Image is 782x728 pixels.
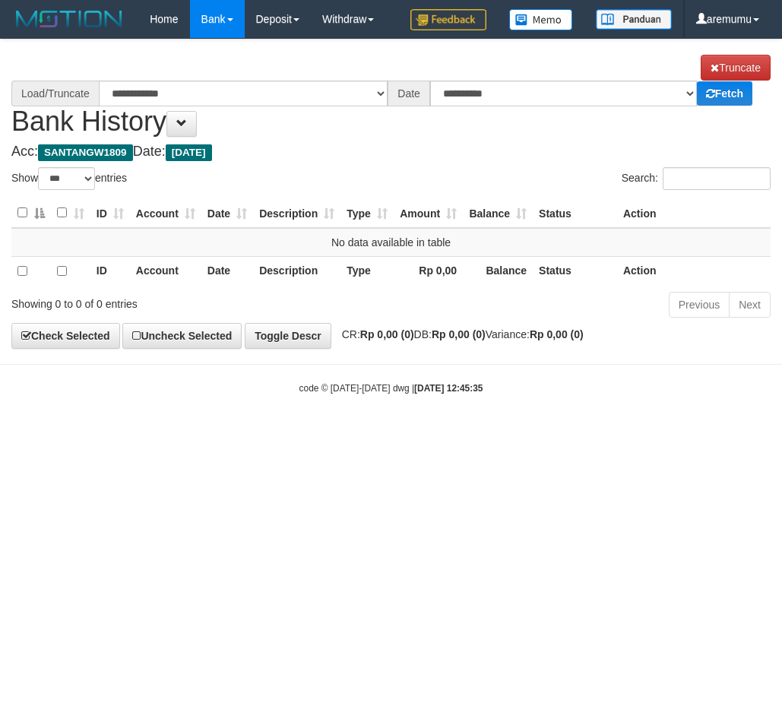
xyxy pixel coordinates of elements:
[394,256,463,286] th: Rp 0,00
[166,144,212,161] span: [DATE]
[394,198,463,228] th: Amount: activate to sort column ascending
[388,81,430,106] div: Date
[253,198,340,228] th: Description: activate to sort column ascending
[11,8,127,30] img: MOTION_logo.png
[663,167,771,190] input: Search:
[130,198,201,228] th: Account: activate to sort column ascending
[122,323,242,349] a: Uncheck Selected
[11,167,127,190] label: Show entries
[596,9,672,30] img: panduan.png
[622,167,771,190] label: Search:
[253,256,340,286] th: Description
[90,256,130,286] th: ID
[38,167,95,190] select: Showentries
[340,198,394,228] th: Type: activate to sort column ascending
[432,328,486,340] strong: Rp 0,00 (0)
[11,323,120,349] a: Check Selected
[697,81,752,106] a: Fetch
[11,144,771,160] h4: Acc: Date:
[11,81,99,106] div: Load/Truncate
[463,198,533,228] th: Balance: activate to sort column ascending
[130,256,201,286] th: Account
[410,9,486,30] img: Feedback.jpg
[340,256,394,286] th: Type
[334,328,584,340] span: CR: DB: Variance:
[201,256,253,286] th: Date
[617,198,771,228] th: Action
[701,55,771,81] a: Truncate
[299,383,483,394] small: code © [DATE]-[DATE] dwg |
[245,323,331,349] a: Toggle Descr
[669,292,730,318] a: Previous
[201,198,253,228] th: Date: activate to sort column ascending
[533,256,617,286] th: Status
[90,198,130,228] th: ID: activate to sort column ascending
[463,256,533,286] th: Balance
[11,55,771,137] h1: Bank History
[617,256,771,286] th: Action
[51,198,90,228] th: : activate to sort column ascending
[414,383,483,394] strong: [DATE] 12:45:35
[360,328,414,340] strong: Rp 0,00 (0)
[11,228,771,257] td: No data available in table
[533,198,617,228] th: Status
[530,328,584,340] strong: Rp 0,00 (0)
[38,144,133,161] span: SANTANGW1809
[11,290,315,312] div: Showing 0 to 0 of 0 entries
[509,9,573,30] img: Button%20Memo.svg
[729,292,771,318] a: Next
[11,198,51,228] th: : activate to sort column descending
